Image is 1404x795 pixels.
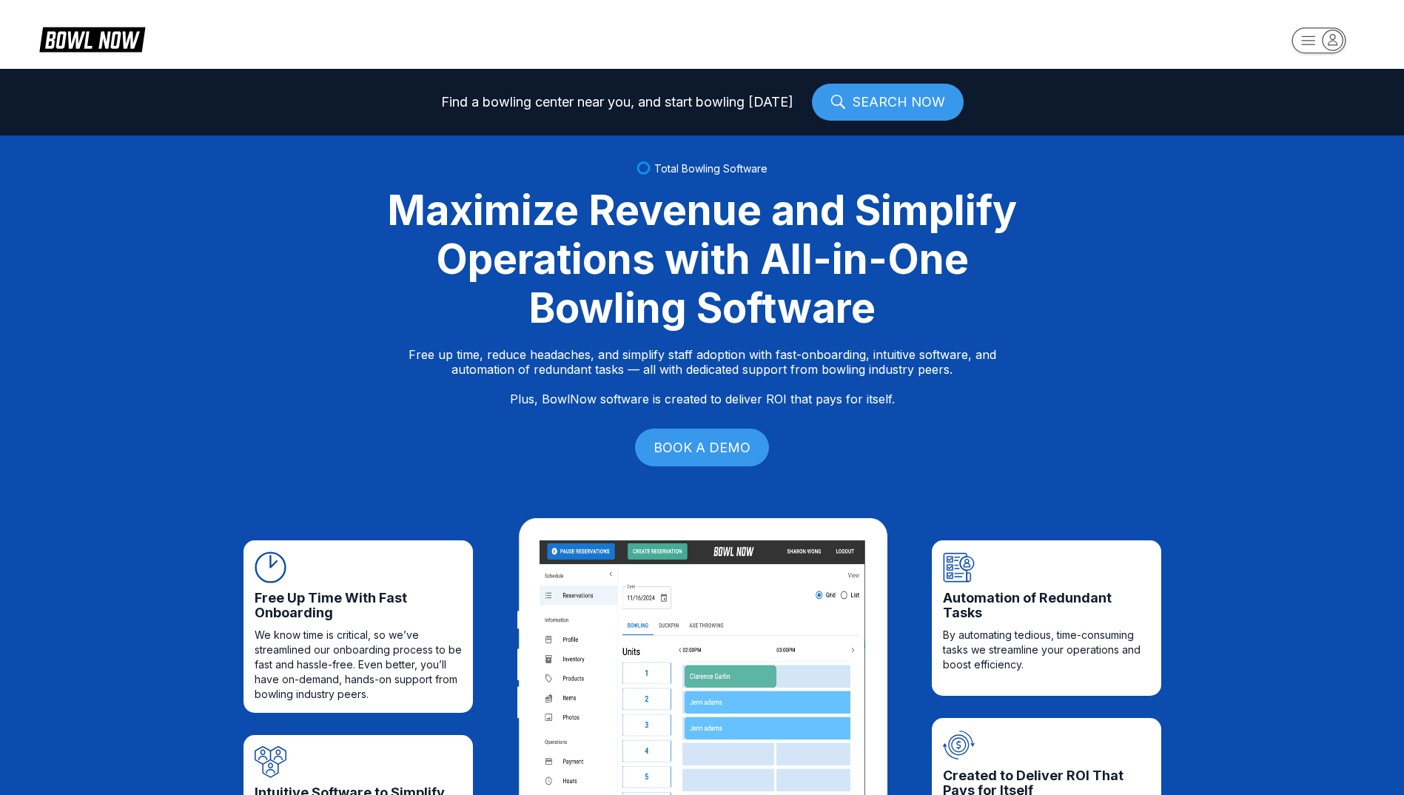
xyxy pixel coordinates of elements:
p: Free up time, reduce headaches, and simplify staff adoption with fast-onboarding, intuitive softw... [409,347,996,406]
span: Total Bowling Software [654,162,768,175]
span: We know time is critical, so we’ve streamlined our onboarding process to be fast and hassle-free.... [255,628,462,702]
a: SEARCH NOW [812,84,964,121]
a: BOOK A DEMO [635,429,769,466]
span: Free Up Time With Fast Onboarding [255,591,462,620]
div: Maximize Revenue and Simplify Operations with All-in-One Bowling Software [369,186,1035,332]
span: Find a bowling center near you, and start bowling [DATE] [441,95,793,110]
span: By automating tedious, time-consuming tasks we streamline your operations and boost efficiency. [943,628,1150,672]
span: Automation of Redundant Tasks [943,591,1150,620]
